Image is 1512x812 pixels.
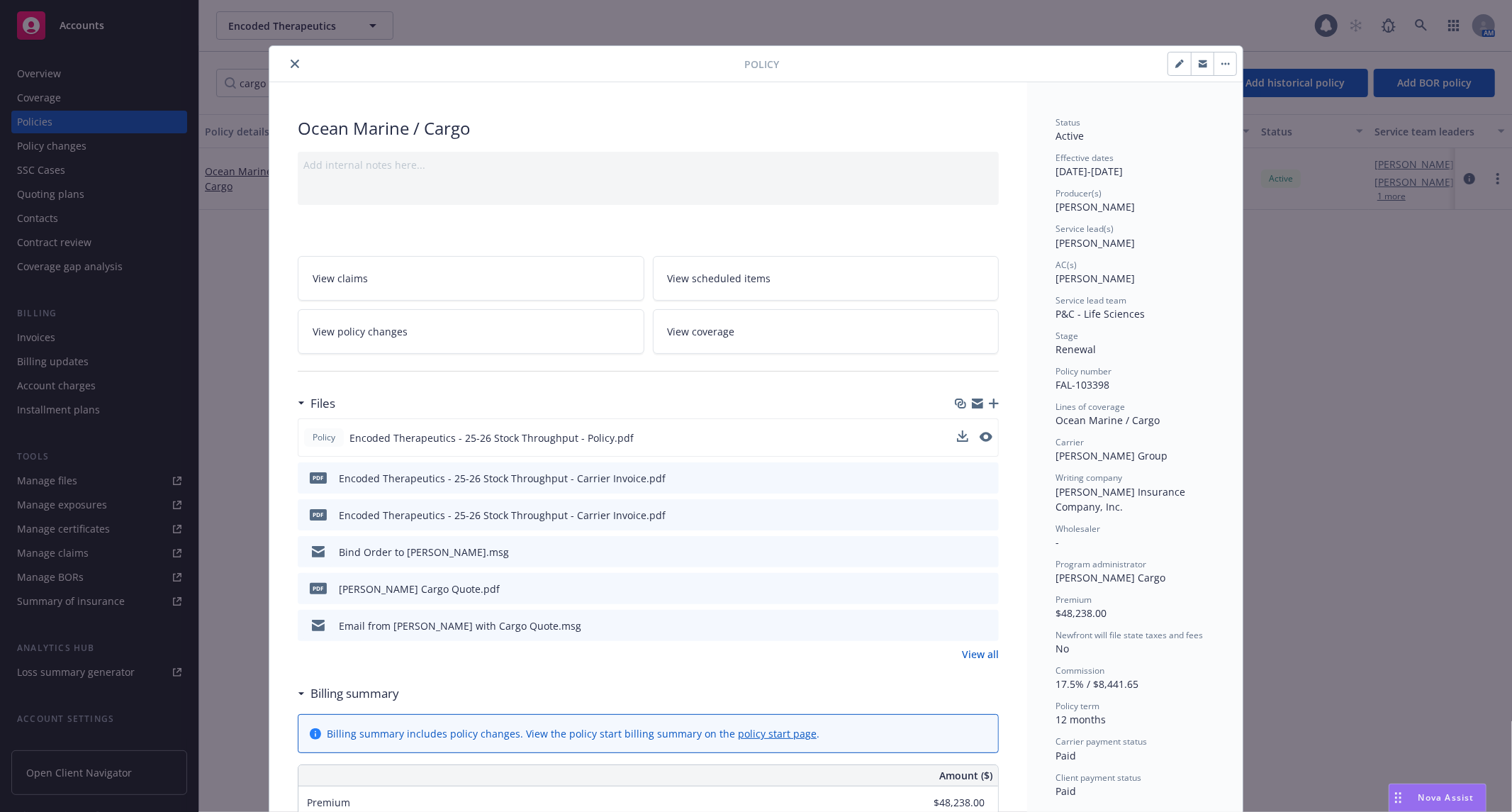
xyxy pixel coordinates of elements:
span: Newfront will file state taxes and fees [1055,629,1203,641]
span: $48,238.00 [1055,606,1107,620]
span: pdf [310,509,327,520]
span: - [1055,535,1059,549]
span: View claims [313,271,368,286]
span: Commission [1055,664,1104,677]
span: FAL-103398 [1055,378,1109,391]
a: policy start page [738,727,817,740]
span: Paid [1055,784,1076,798]
span: [PERSON_NAME] [1055,272,1135,285]
button: download file [957,430,968,442]
div: Encoded Therapeutics - 25-26 Stock Throughput - Carrier Invoice.pdf [339,508,666,523]
span: Nova Assist [1418,791,1474,803]
h3: Billing summary [310,684,399,703]
span: Premium [1055,594,1092,606]
button: Nova Assist [1389,784,1486,812]
a: View claims [298,256,644,301]
span: Policy [310,431,338,444]
span: Carrier [1055,436,1084,448]
button: preview file [980,432,992,442]
span: [PERSON_NAME] [1055,236,1135,250]
span: Producer(s) [1055,187,1102,199]
div: Billing summary [298,684,399,703]
span: [PERSON_NAME] Insurance Company, Inc. [1055,485,1188,513]
h3: Files [310,394,335,413]
span: [PERSON_NAME] [1055,200,1135,213]
span: Effective dates [1055,152,1114,164]
span: Client payment status [1055,772,1141,784]
div: [DATE] - [DATE] [1055,152,1214,179]
span: View scheduled items [668,271,771,286]
button: preview file [980,508,993,523]
a: View all [962,647,999,662]
button: download file [958,618,969,633]
span: Wholesaler [1055,523,1100,535]
div: Encoded Therapeutics - 25-26 Stock Throughput - Carrier Invoice.pdf [339,471,666,486]
button: preview file [980,618,993,633]
span: Renewal [1055,343,1096,356]
button: download file [958,545,969,560]
a: View scheduled items [653,256,999,301]
div: Billing summary includes policy changes. View the policy start billing summary on the . [327,726,819,741]
div: Files [298,394,335,413]
div: Email from [PERSON_NAME] with Cargo Quote.msg [339,618,581,633]
span: No [1055,642,1069,655]
span: Premium [307,796,350,809]
span: Service lead(s) [1055,223,1114,235]
button: close [286,55,303,72]
span: AC(s) [1055,259,1077,271]
span: Lines of coverage [1055,401,1125,413]
span: pdf [310,583,327,594]
div: Add internal notes here... [303,157,993,172]
span: Ocean Marine / Cargo [1055,413,1160,427]
span: View coverage [668,324,735,339]
span: P&C - Life Sciences [1055,307,1145,321]
button: preview file [980,471,993,486]
button: download file [957,430,968,445]
span: Amount ($) [939,768,992,783]
button: download file [958,582,969,596]
span: Carrier payment status [1055,735,1147,747]
span: 12 months [1055,713,1106,726]
a: View policy changes [298,309,644,354]
span: Active [1055,129,1084,143]
button: preview file [980,545,993,560]
span: Status [1055,116,1080,128]
button: preview file [980,582,993,596]
span: Paid [1055,749,1076,762]
span: Program administrator [1055,558,1146,570]
span: Policy number [1055,365,1111,377]
button: preview file [980,430,992,445]
button: download file [958,471,969,486]
span: Policy term [1055,700,1099,712]
span: [PERSON_NAME] Cargo [1055,571,1165,584]
span: [PERSON_NAME] Group [1055,449,1167,462]
span: Encoded Therapeutics - 25-26 Stock Throughput - Policy.pdf [349,430,634,445]
div: Ocean Marine / Cargo [298,116,999,140]
span: pdf [310,472,327,483]
a: View coverage [653,309,999,354]
span: View policy changes [313,324,408,339]
div: Bind Order to [PERSON_NAME].msg [339,545,509,560]
div: [PERSON_NAME] Cargo Quote.pdf [339,582,500,596]
span: Stage [1055,330,1078,342]
span: Service lead team [1055,294,1126,306]
span: Writing company [1055,472,1122,484]
button: download file [958,508,969,523]
span: 17.5% / $8,441.65 [1055,677,1138,691]
div: Drag to move [1389,784,1407,811]
span: Policy [744,57,779,72]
